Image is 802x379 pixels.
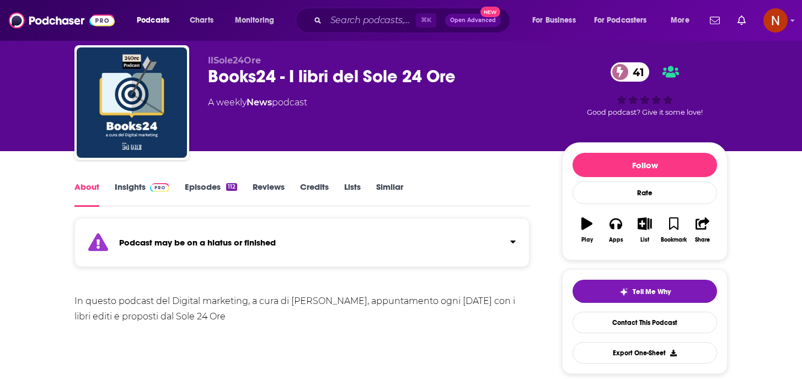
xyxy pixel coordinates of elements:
button: Show profile menu [763,8,788,33]
button: open menu [587,12,663,29]
a: Similar [376,182,403,207]
button: Follow [573,153,717,177]
span: ⌘ K [416,13,436,28]
span: For Podcasters [594,13,647,28]
span: Logged in as AdelNBM [763,8,788,33]
button: open menu [129,12,184,29]
input: Search podcasts, credits, & more... [326,12,416,29]
img: Podchaser - Follow, Share and Rate Podcasts [9,10,115,31]
button: Share [688,210,717,250]
span: Charts [190,13,213,28]
div: In questo podcast del Digital marketing, a cura di [PERSON_NAME], appuntamento ogni [DATE] con i ... [74,293,530,324]
span: More [671,13,689,28]
div: Apps [609,237,623,243]
div: A weekly podcast [208,96,307,109]
span: For Business [532,13,576,28]
span: Good podcast? Give it some love! [587,108,703,116]
button: Open AdvancedNew [445,14,501,27]
button: open menu [227,12,288,29]
span: Open Advanced [450,18,496,23]
button: tell me why sparkleTell Me Why [573,280,717,303]
a: Reviews [253,182,285,207]
span: Podcasts [137,13,169,28]
a: Credits [300,182,329,207]
a: Contact This Podcast [573,312,717,333]
img: Podchaser Pro [150,183,169,192]
div: Search podcasts, credits, & more... [306,8,521,33]
span: 41 [622,62,650,82]
strong: Podcast may be on a hiatus or finished [119,237,276,248]
span: IlSole24Ore [208,55,261,66]
a: News [247,97,272,108]
button: open menu [663,12,703,29]
button: Apps [601,210,630,250]
span: Tell Me Why [633,287,671,296]
div: Play [581,237,593,243]
img: Books24 - I libri del Sole 24 Ore [77,47,187,158]
a: InsightsPodchaser Pro [115,182,169,207]
button: List [630,210,659,250]
a: Lists [344,182,361,207]
div: Bookmark [661,237,687,243]
div: Share [695,237,710,243]
span: Monitoring [235,13,274,28]
span: New [480,7,500,17]
button: Bookmark [659,210,688,250]
button: Play [573,210,601,250]
section: Click to expand status details [74,225,530,267]
button: open menu [525,12,590,29]
img: User Profile [763,8,788,33]
div: 41Good podcast? Give it some love! [562,55,728,124]
button: Export One-Sheet [573,342,717,364]
div: 112 [226,183,237,191]
div: Rate [573,182,717,204]
img: tell me why sparkle [619,287,628,296]
a: Show notifications dropdown [705,11,724,30]
div: List [640,237,649,243]
a: About [74,182,99,207]
a: Episodes112 [185,182,237,207]
a: Show notifications dropdown [733,11,750,30]
a: 41 [611,62,650,82]
a: Charts [183,12,220,29]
